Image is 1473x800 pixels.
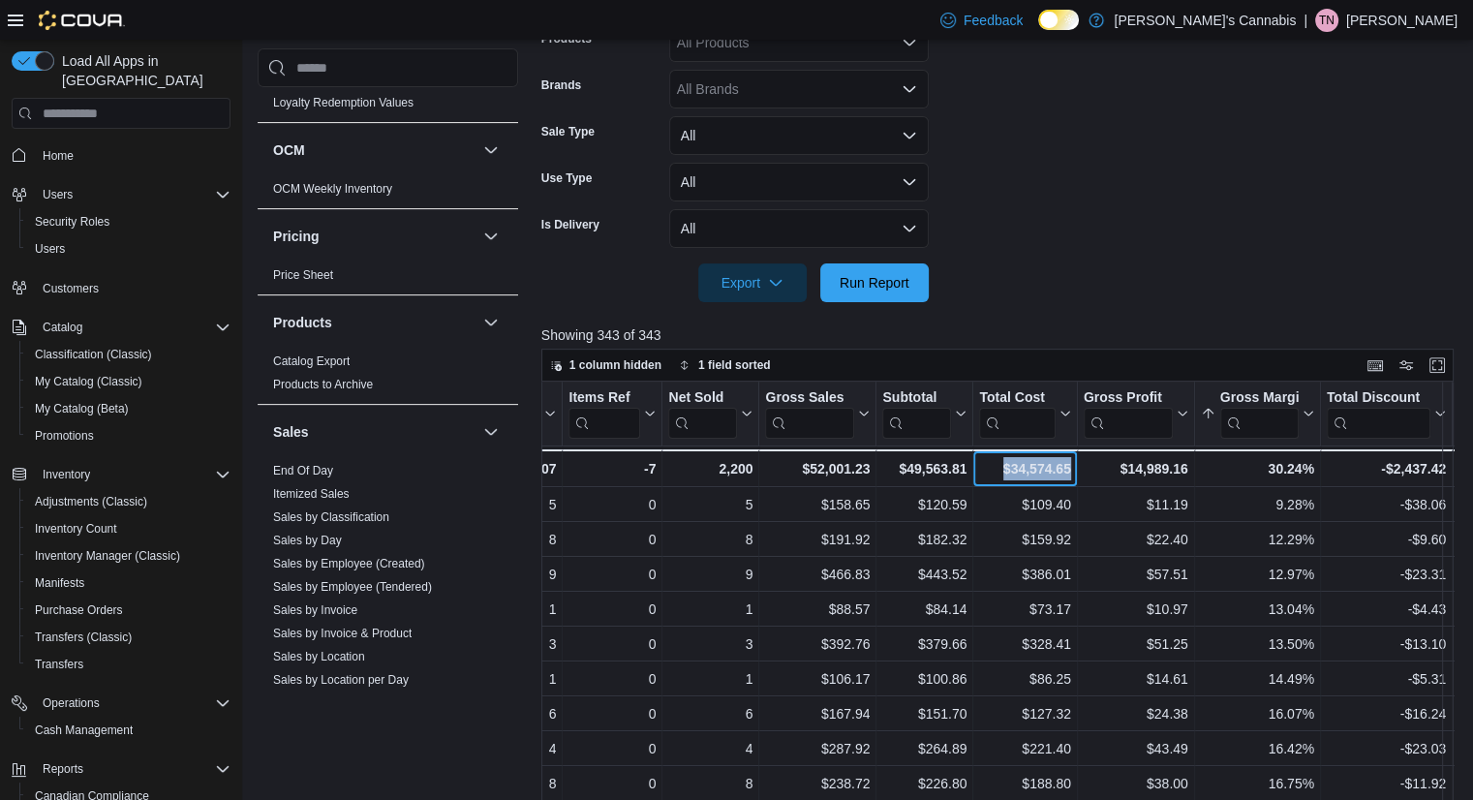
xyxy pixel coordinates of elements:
[979,702,1070,725] div: $127.32
[1219,389,1298,439] div: Gross Margin
[669,163,929,201] button: All
[569,357,661,373] span: 1 column hidden
[1084,528,1188,551] div: $22.40
[882,632,967,656] div: $379.66
[35,757,91,781] button: Reports
[43,320,82,335] span: Catalog
[765,389,870,439] button: Gross Sales
[35,277,107,300] a: Customers
[258,350,518,404] div: Products
[273,422,476,442] button: Sales
[273,626,412,641] span: Sales by Invoice & Product
[27,424,230,447] span: Promotions
[27,370,150,393] a: My Catalog (Classic)
[1327,702,1446,725] div: -$16.24
[568,702,656,725] div: 0
[668,457,752,480] div: 2,200
[27,424,102,447] a: Promotions
[19,651,238,678] button: Transfers
[273,268,333,282] a: Price Sheet
[1084,702,1188,725] div: $24.38
[668,563,752,586] div: 9
[461,563,556,586] div: 9
[479,138,503,162] button: OCM
[273,354,350,369] span: Catalog Export
[979,563,1070,586] div: $386.01
[882,389,967,439] button: Subtotal
[273,181,392,197] span: OCM Weekly Inventory
[27,653,91,676] a: Transfers
[35,374,142,389] span: My Catalog (Classic)
[27,626,230,649] span: Transfers (Classic)
[541,124,595,139] label: Sale Type
[27,544,230,568] span: Inventory Manager (Classic)
[273,140,305,160] h3: OCM
[273,487,350,501] a: Itemized Sales
[882,563,967,586] div: $443.52
[1084,737,1188,760] div: $43.49
[27,397,137,420] a: My Catalog (Beta)
[258,263,518,294] div: Pricing
[273,95,414,110] span: Loyalty Redemption Values
[35,214,109,230] span: Security Roles
[4,755,238,783] button: Reports
[1364,354,1387,377] button: Keyboard shortcuts
[4,461,238,488] button: Inventory
[461,598,556,621] div: 1
[273,354,350,368] a: Catalog Export
[541,325,1463,345] p: Showing 343 of 343
[668,389,737,408] div: Net Sold
[4,140,238,169] button: Home
[479,225,503,248] button: Pricing
[1200,493,1313,516] div: 9.28%
[979,667,1070,691] div: $86.25
[19,569,238,597] button: Manifests
[35,316,230,339] span: Catalog
[1426,354,1449,377] button: Enter fullscreen
[19,717,238,744] button: Cash Management
[1200,563,1313,586] div: 12.97%
[27,626,139,649] a: Transfers (Classic)
[461,702,556,725] div: 6
[1084,563,1188,586] div: $57.51
[979,457,1070,480] div: $34,574.65
[273,422,309,442] h3: Sales
[765,667,870,691] div: $106.17
[568,493,656,516] div: 0
[979,772,1070,795] div: $188.80
[541,170,592,186] label: Use Type
[19,208,238,235] button: Security Roles
[902,35,917,50] button: Open list of options
[1327,389,1446,439] button: Total Discount
[273,313,476,332] button: Products
[1327,667,1446,691] div: -$5.31
[35,757,230,781] span: Reports
[27,397,230,420] span: My Catalog (Beta)
[820,263,929,302] button: Run Report
[1084,389,1173,439] div: Gross Profit
[27,599,131,622] a: Purchase Orders
[1200,667,1313,691] div: 14.49%
[1327,457,1446,480] div: -$2,437.42
[1315,9,1338,32] div: Tiffany Neilan
[568,457,656,480] div: -7
[765,528,870,551] div: $191.92
[668,667,752,691] div: 1
[273,378,373,391] a: Products to Archive
[35,463,230,486] span: Inventory
[27,237,230,261] span: Users
[765,737,870,760] div: $287.92
[541,217,599,232] label: Is Delivery
[668,528,752,551] div: 8
[964,11,1023,30] span: Feedback
[35,630,132,645] span: Transfers (Classic)
[882,389,951,408] div: Subtotal
[669,116,929,155] button: All
[979,389,1070,439] button: Total Cost
[979,528,1070,551] div: $159.92
[273,463,333,478] span: End Of Day
[43,467,90,482] span: Inventory
[1114,9,1296,32] p: [PERSON_NAME]'s Cannabis
[882,598,967,621] div: $84.14
[1327,772,1446,795] div: -$11.92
